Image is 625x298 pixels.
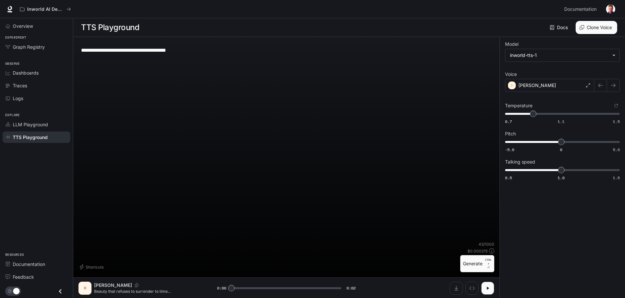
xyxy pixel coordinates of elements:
[518,82,556,89] p: [PERSON_NAME]
[80,283,90,293] div: D
[505,49,619,61] div: inworld-tts-1
[3,131,70,143] a: TTS Playground
[604,3,617,16] button: User avatar
[53,285,68,298] button: Close drawer
[505,119,512,124] span: 0.7
[94,282,132,289] p: [PERSON_NAME]
[613,119,620,124] span: 1.5
[94,289,201,294] p: Beauty that refuses to surrender to time...
[13,23,33,29] span: Overview
[564,5,597,13] span: Documentation
[505,42,518,46] p: Model
[27,7,64,12] p: Inworld AI Demos
[13,95,23,102] span: Logs
[3,271,70,283] a: Feedback
[13,82,27,89] span: Traces
[576,21,617,34] button: Clone Voice
[132,283,141,287] button: Copy Voice ID
[485,258,492,270] p: ⏎
[3,20,70,32] a: Overview
[505,72,517,77] p: Voice
[81,21,139,34] h1: TTS Playground
[510,52,609,59] div: inworld-tts-1
[3,93,70,104] a: Logs
[13,273,34,280] span: Feedback
[13,287,20,294] span: Dark mode toggle
[3,67,70,79] a: Dashboards
[485,258,492,266] p: CTRL +
[558,119,565,124] span: 1.1
[505,175,512,181] span: 0.5
[13,69,39,76] span: Dashboards
[13,261,45,268] span: Documentation
[505,103,532,108] p: Temperature
[505,131,516,136] p: Pitch
[505,160,535,164] p: Talking speed
[217,285,226,291] span: 0:00
[465,282,479,295] button: Inspect
[562,3,601,16] a: Documentation
[479,241,494,247] p: 43 / 1000
[3,80,70,91] a: Traces
[606,5,615,14] img: User avatar
[549,21,570,34] a: Docs
[450,282,463,295] button: Download audio
[3,258,70,270] a: Documentation
[78,262,106,272] button: Shortcuts
[467,248,488,254] p: $ 0.000215
[3,41,70,53] a: Graph Registry
[346,285,356,291] span: 0:02
[613,102,620,109] button: Reset to default
[505,147,514,152] span: -5.0
[17,3,74,16] button: All workspaces
[613,175,620,181] span: 1.5
[13,134,48,141] span: TTS Playground
[460,255,494,272] button: GenerateCTRL +⏎
[560,147,562,152] span: 0
[13,44,45,50] span: Graph Registry
[13,121,48,128] span: LLM Playground
[613,147,620,152] span: 5.0
[3,119,70,130] a: LLM Playground
[558,175,565,181] span: 1.0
